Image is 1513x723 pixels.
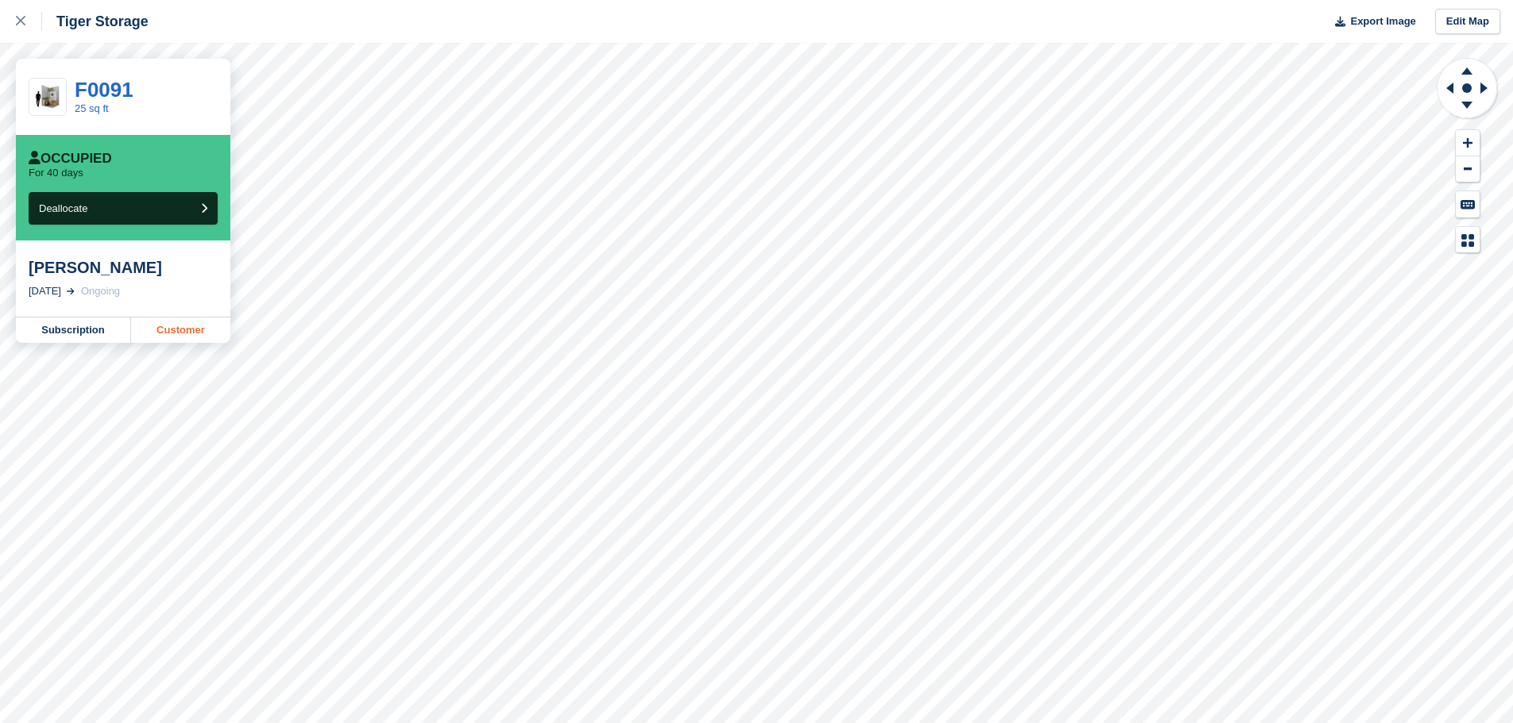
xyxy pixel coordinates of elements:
[29,258,218,277] div: [PERSON_NAME]
[29,283,61,299] div: [DATE]
[29,151,112,167] div: Occupied
[1456,156,1480,183] button: Zoom Out
[67,288,75,294] img: arrow-right-light-icn-cde0832a797a2874e46488d9cf13f60e5c3a73dbe684e267c42b8395dfbc2abf.svg
[75,102,109,114] a: 25 sq ft
[16,317,131,343] a: Subscription
[75,78,133,102] a: F0091
[29,167,83,179] p: For 40 days
[29,83,66,111] img: 25-sqft-unit.jpg
[1456,227,1480,253] button: Map Legend
[39,202,87,214] span: Deallocate
[42,12,149,31] div: Tiger Storage
[1350,13,1415,29] span: Export Image
[1456,130,1480,156] button: Zoom In
[1326,9,1416,35] button: Export Image
[1435,9,1500,35] a: Edit Map
[81,283,120,299] div: Ongoing
[131,317,230,343] a: Customer
[1456,191,1480,217] button: Keyboard Shortcuts
[29,192,218,225] button: Deallocate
